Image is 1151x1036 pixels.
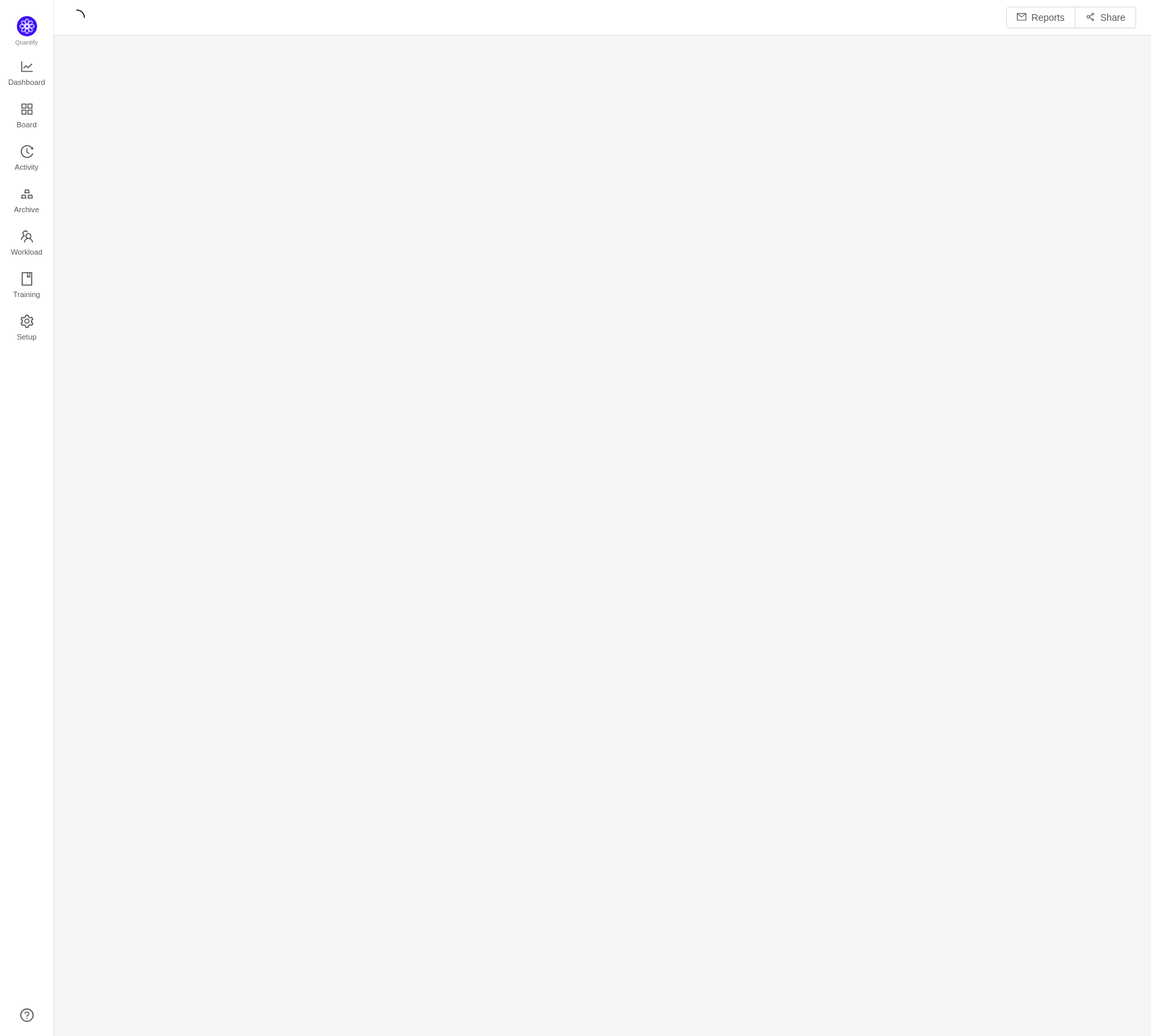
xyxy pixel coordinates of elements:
[1006,7,1076,28] button: icon: mailReports
[20,315,34,342] a: Setup
[20,145,34,172] a: Activity
[20,102,34,116] i: icon: appstore
[11,238,42,265] span: Workload
[8,69,45,96] span: Dashboard
[15,154,38,181] span: Activity
[20,1008,34,1022] a: icon: question-circle
[17,323,36,350] span: Setup
[1075,7,1136,28] button: icon: share-altShare
[20,230,34,257] a: Workload
[14,196,39,223] span: Archive
[20,187,34,201] i: icon: gold
[17,111,37,138] span: Board
[17,16,37,36] img: Quantify
[15,39,38,46] span: Quantify
[20,61,34,88] a: Dashboard
[20,60,34,73] i: icon: line-chart
[20,273,34,300] a: Training
[20,315,34,328] i: icon: setting
[20,230,34,243] i: icon: team
[20,188,34,215] a: Archive
[20,103,34,130] a: Board
[69,9,85,26] i: icon: loading
[13,281,40,308] span: Training
[20,145,34,158] i: icon: history
[20,272,34,286] i: icon: book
